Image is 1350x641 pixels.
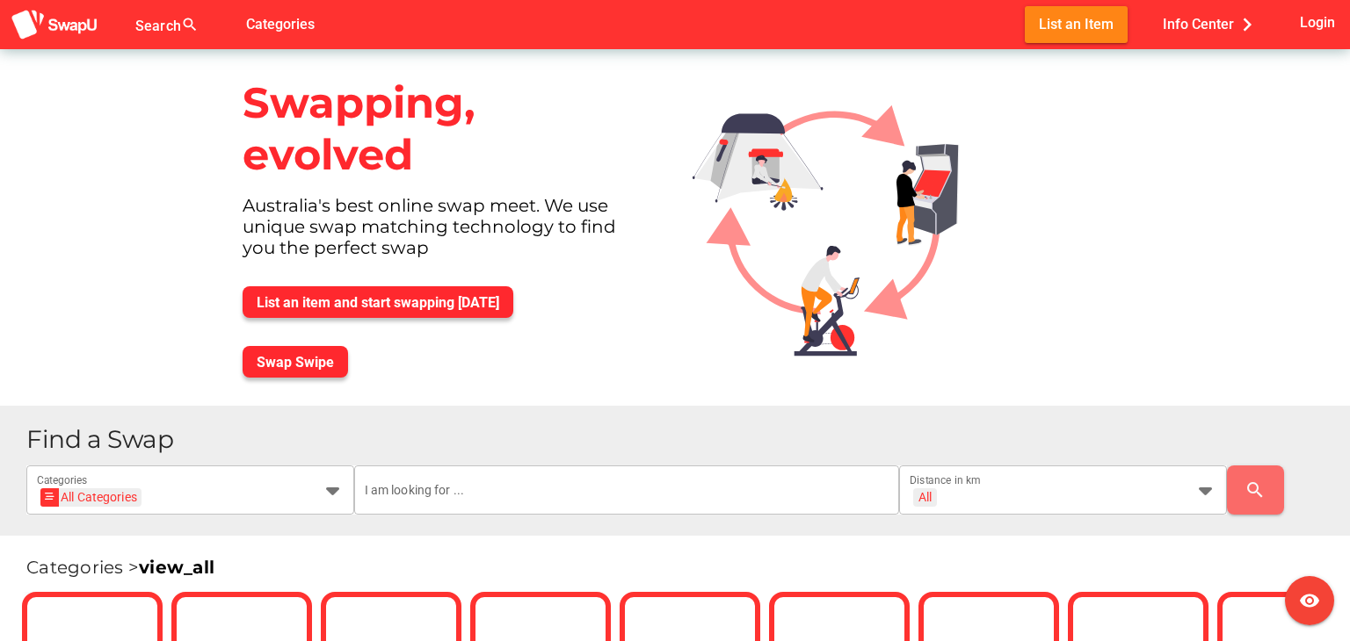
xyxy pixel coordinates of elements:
[1299,590,1320,611] i: visibility
[229,63,664,195] div: Swapping, evolved
[257,354,334,371] span: Swap Swipe
[46,488,137,507] div: All Categories
[232,6,329,42] button: Categories
[243,286,513,318] button: List an item and start swapping [DATE]
[229,195,664,272] div: Australia's best online swap meet. We use unique swap matching technology to find you the perfect...
[11,9,98,41] img: aSD8y5uGLpzPJLYTcYcjNu3laj1c05W5KWf0Ds+Za8uybjssssuu+yyyy677LKX2n+PWMSDJ9a87AAAAABJRU5ErkJggg==
[1296,6,1339,39] button: Login
[1149,6,1274,42] button: Info Center
[918,489,932,505] div: All
[1025,6,1128,42] button: List an Item
[1234,11,1260,38] i: chevron_right
[1039,12,1114,36] span: List an Item
[220,14,241,35] i: false
[139,557,214,578] a: view_all
[365,465,889,515] input: I am looking for ...
[243,346,348,378] button: Swap Swipe
[1163,10,1260,39] span: Info Center
[257,294,499,311] span: List an item and start swapping [DATE]
[246,10,315,39] span: Categories
[232,15,329,32] a: Categories
[1300,11,1335,34] span: Login
[26,557,214,578] span: Categories >
[1245,479,1266,501] i: search
[679,49,1001,377] img: Graphic.svg
[26,427,1336,452] h1: Find a Swap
